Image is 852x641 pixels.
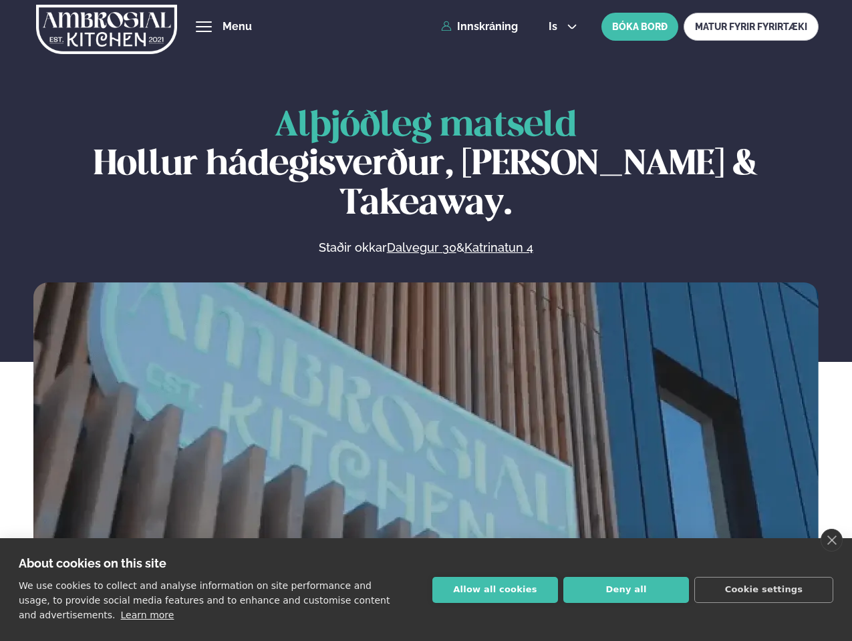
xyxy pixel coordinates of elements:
a: close [821,529,843,552]
button: is [538,21,588,32]
button: Allow all cookies [432,577,558,603]
a: MATUR FYRIR FYRIRTÆKI [684,13,819,41]
h1: Hollur hádegisverður, [PERSON_NAME] & Takeaway. [33,107,819,224]
button: hamburger [196,19,212,35]
img: logo [36,2,177,57]
span: Alþjóðleg matseld [275,110,577,143]
button: Cookie settings [694,577,833,603]
a: Katrinatun 4 [464,240,533,256]
span: is [549,21,561,32]
p: We use cookies to collect and analyse information on site performance and usage, to provide socia... [19,580,390,620]
a: Dalvegur 30 [387,240,456,256]
a: Learn more [121,610,174,620]
button: Deny all [563,577,689,603]
a: Innskráning [441,21,518,33]
button: BÓKA BORÐ [601,13,678,41]
p: Staðir okkar & [173,240,678,256]
strong: About cookies on this site [19,556,166,570]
